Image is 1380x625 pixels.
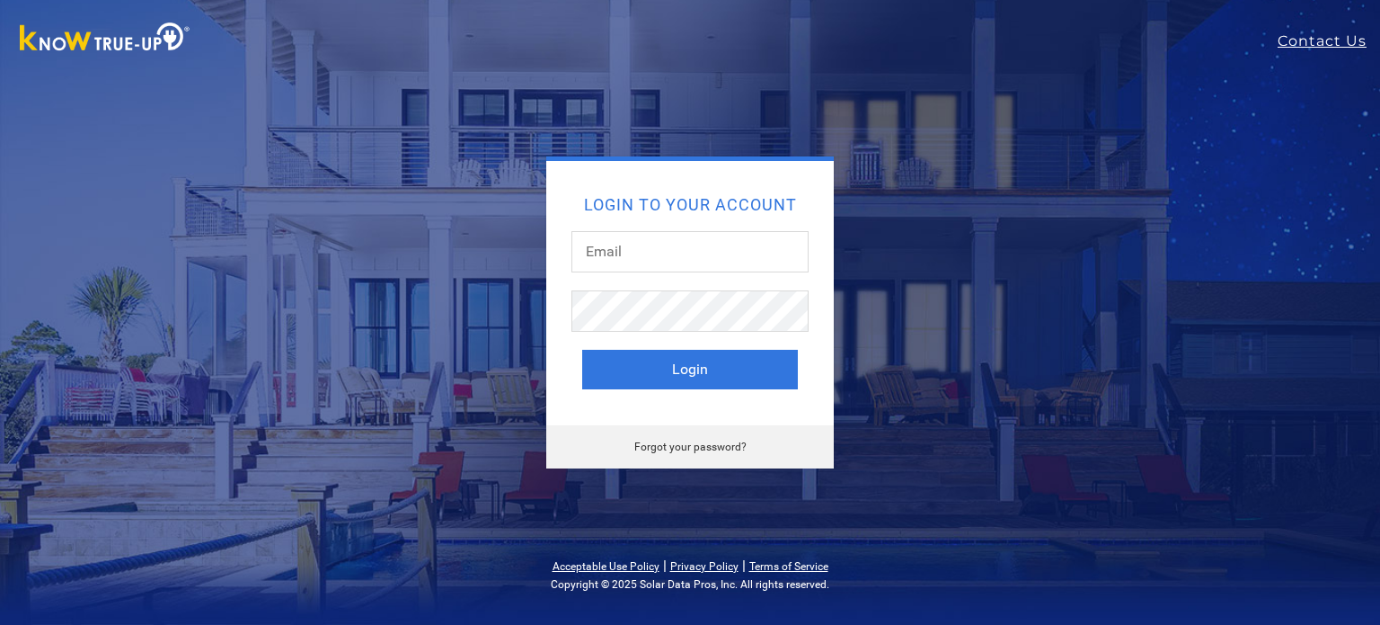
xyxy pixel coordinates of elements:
[670,560,739,573] a: Privacy Policy
[571,231,809,272] input: Email
[663,557,667,574] span: |
[582,197,798,213] h2: Login to your account
[634,441,747,453] a: Forgot your password?
[553,560,659,573] a: Acceptable Use Policy
[11,19,199,59] img: Know True-Up
[1278,31,1380,52] a: Contact Us
[582,350,798,389] button: Login
[742,557,746,574] span: |
[749,560,828,573] a: Terms of Service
